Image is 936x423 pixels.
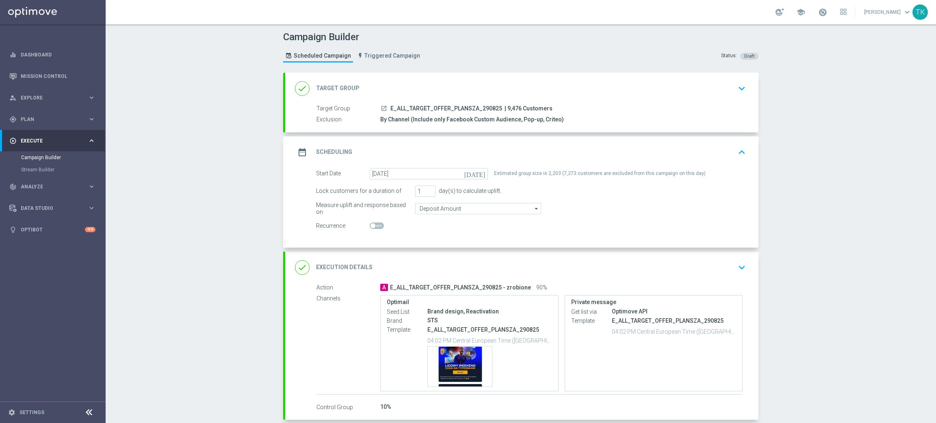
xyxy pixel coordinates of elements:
i: keyboard_arrow_up [736,146,748,158]
a: Scheduled Campaign [283,49,353,63]
span: | 9,476 Customers [505,105,552,112]
i: launch [381,105,387,112]
div: Start Date [316,168,370,179]
div: Campaign Builder [21,151,105,164]
div: Optibot [9,219,95,240]
div: Dashboard [9,44,95,65]
i: done [295,81,310,96]
a: Mission Control [21,65,95,87]
div: Data Studio [9,205,88,212]
div: 10% [380,403,743,411]
label: Optimail [387,299,552,306]
span: Analyze [21,184,88,189]
i: date_range [295,145,310,160]
p: 04:02 PM Central European Time ([GEOGRAPHIC_DATA]) (UTC +02:00) [612,327,737,335]
i: keyboard_arrow_right [88,94,95,101]
p: E_ALL_TARGET_OFFER_PLANSZA_290825 [427,326,552,333]
div: Analyze [9,183,88,190]
colored-tag: Draft [740,52,758,59]
div: day(s) to calculate uplift. [435,188,501,194]
h1: Campaign Builder [283,31,424,43]
h2: Execution Details [316,263,373,271]
button: person_search Explore keyboard_arrow_right [9,95,96,101]
span: Execute [21,138,88,143]
button: Mission Control [9,73,96,80]
button: play_circle_outline Execute keyboard_arrow_right [9,138,96,144]
div: Recurrence [316,220,370,232]
a: Stream Builder [21,166,84,173]
a: Settings [19,410,44,415]
span: 90% [536,284,547,291]
div: Stream Builder [21,164,105,176]
i: track_changes [9,183,17,190]
div: Optimove API [612,307,737,315]
label: Exclusion [316,116,380,123]
div: done Target Group keyboard_arrow_down [295,81,749,96]
span: E_ALL_TARGET_OFFER_PLANSZA_290825 - zrobione [390,284,531,291]
i: done [295,260,310,275]
label: Private message [571,299,737,306]
i: keyboard_arrow_right [88,137,95,145]
i: keyboard_arrow_down [736,261,748,274]
span: Triggered Campaign [364,52,420,59]
button: gps_fixed Plan keyboard_arrow_right [9,116,96,123]
a: [PERSON_NAME]keyboard_arrow_down [863,6,912,18]
div: Explore [9,94,88,101]
i: play_circle_outline [9,137,17,145]
div: By Channel (Include only Facebook Custom Audience, Pop-up, Criteo) [380,115,743,123]
label: Channels [316,295,380,302]
i: keyboard_arrow_right [88,183,95,190]
label: Seed List [387,308,427,315]
p: E_ALL_TARGET_OFFER_PLANSZA_290825 [612,317,737,324]
i: gps_fixed [9,116,17,123]
button: track_changes Analyze keyboard_arrow_right [9,183,96,190]
label: Action [316,284,380,291]
i: equalizer [9,51,17,58]
div: Lock customers for a duration of [316,186,411,197]
label: Template [387,326,427,333]
button: keyboard_arrow_down [735,260,749,275]
span: E_ALL_TARGET_OFFER_PLANSZA_290825 [390,105,502,112]
label: Target Group [316,105,380,112]
label: Get list via [571,308,612,315]
span: Plan [21,117,88,122]
i: keyboard_arrow_right [88,204,95,212]
i: arrow_drop_down [533,203,541,214]
div: Execute [9,137,88,145]
div: STS [427,316,552,324]
i: keyboard_arrow_right [88,115,95,123]
button: keyboard_arrow_down [735,81,749,96]
button: lightbulb Optibot +10 [9,227,96,233]
label: Brand [387,317,427,324]
span: keyboard_arrow_down [903,8,912,17]
span: A [380,284,388,291]
span: school [796,8,805,17]
div: done Execution Details keyboard_arrow_down [295,260,749,275]
span: Scheduled Campaign [294,52,351,59]
div: date_range Scheduling keyboard_arrow_up [295,145,749,160]
span: Draft [744,54,754,59]
h2: Scheduling [316,148,352,156]
div: TK [912,4,928,20]
div: Status: [721,52,737,60]
button: Data Studio keyboard_arrow_right [9,205,96,211]
span: Data Studio [21,206,88,211]
i: lightbulb [9,226,17,233]
a: Campaign Builder [21,154,84,161]
p: 04:02 PM Central European Time (Warsaw) (UTC +02:00) [427,336,552,344]
div: Measure uplift and response based on [316,203,411,214]
i: person_search [9,94,17,101]
div: Estimated group size is 2,203 (7,273 customers are excluded from this campaign on this day) [494,168,706,179]
div: +10 [85,227,95,232]
button: equalizer Dashboard [9,52,96,58]
button: keyboard_arrow_up [735,145,749,160]
a: Triggered Campaign [355,49,422,63]
div: Plan [9,116,88,123]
